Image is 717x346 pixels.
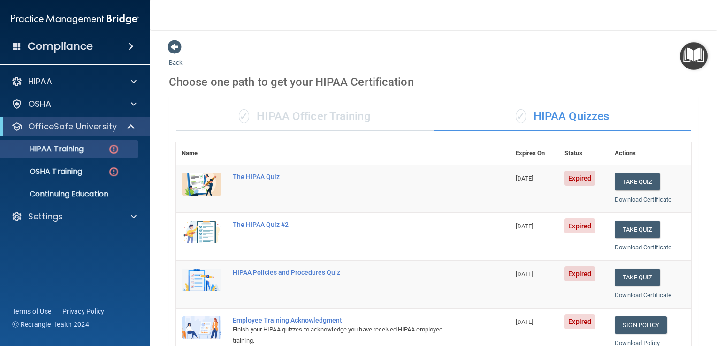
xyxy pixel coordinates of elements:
[555,281,706,318] iframe: Drift Widget Chat Controller
[564,314,595,329] span: Expired
[516,271,534,278] span: [DATE]
[516,318,534,325] span: [DATE]
[12,320,89,329] span: Ⓒ Rectangle Health 2024
[11,98,137,110] a: OSHA
[28,40,93,53] h4: Compliance
[11,10,139,29] img: PMB logo
[176,103,434,131] div: HIPAA Officer Training
[564,171,595,186] span: Expired
[169,48,183,66] a: Back
[233,269,463,276] div: HIPAA Policies and Procedures Quiz
[516,175,534,182] span: [DATE]
[6,189,134,199] p: Continuing Education
[615,173,660,190] button: Take Quiz
[12,307,51,316] a: Terms of Use
[615,316,667,334] a: Sign Policy
[239,109,249,123] span: ✓
[564,218,595,233] span: Expired
[28,121,117,132] p: OfficeSafe University
[516,223,534,230] span: [DATE]
[11,76,137,87] a: HIPAA
[609,142,691,165] th: Actions
[680,42,708,70] button: Open Resource Center
[6,144,84,154] p: HIPAA Training
[11,211,137,222] a: Settings
[6,167,82,176] p: OSHA Training
[510,142,559,165] th: Expires On
[516,109,526,123] span: ✓
[615,221,660,238] button: Take Quiz
[434,103,691,131] div: HIPAA Quizzes
[564,266,595,281] span: Expired
[108,166,120,178] img: danger-circle.6113f641.png
[615,196,671,203] a: Download Certificate
[233,173,463,181] div: The HIPAA Quiz
[169,68,698,96] div: Choose one path to get your HIPAA Certification
[28,98,52,110] p: OSHA
[28,76,52,87] p: HIPAA
[176,142,227,165] th: Name
[233,221,463,228] div: The HIPAA Quiz #2
[233,316,463,324] div: Employee Training Acknowledgment
[559,142,609,165] th: Status
[62,307,105,316] a: Privacy Policy
[615,269,660,286] button: Take Quiz
[11,121,136,132] a: OfficeSafe University
[28,211,63,222] p: Settings
[108,143,120,155] img: danger-circle.6113f641.png
[615,244,671,251] a: Download Certificate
